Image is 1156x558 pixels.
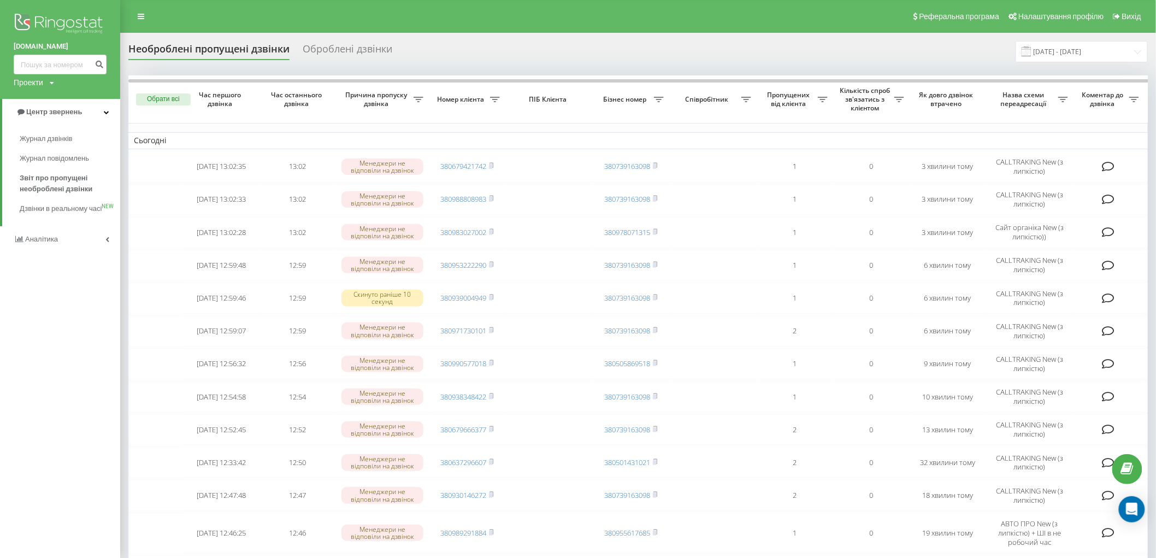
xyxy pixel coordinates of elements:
[910,381,986,412] td: 10 хвилин тому
[440,194,486,204] a: 380988808983
[259,283,336,313] td: 12:59
[183,349,259,379] td: [DATE] 12:56:32
[20,133,72,144] span: Журнал дзвінків
[259,447,336,478] td: 12:50
[2,99,120,125] a: Центр звернень
[440,457,486,467] a: 380637296607
[757,414,833,445] td: 2
[604,260,650,270] a: 380739163098
[833,480,910,510] td: 0
[910,151,986,182] td: 3 хвилини тому
[440,528,486,538] a: 380989291884
[918,91,977,108] span: Як довго дзвінок втрачено
[259,414,336,445] td: 12:52
[183,217,259,248] td: [DATE] 13:02:28
[20,203,102,214] span: Дзвінки в реальному часі
[268,91,327,108] span: Час останнього дзвінка
[910,480,986,510] td: 18 хвилин тому
[839,86,894,112] span: Кількість спроб зв'язатись з клієнтом
[183,447,259,478] td: [DATE] 12:33:42
[757,349,833,379] td: 1
[986,283,1074,313] td: CALLTRAKING New (з липкістю)
[183,250,259,280] td: [DATE] 12:59:48
[986,151,1074,182] td: CALLTRAKING New (з липкістю)
[20,199,120,219] a: Дзвінки в реальному часіNEW
[986,381,1074,412] td: CALLTRAKING New (з липкістю)
[604,161,650,171] a: 380739163098
[604,392,650,402] a: 380739163098
[14,77,43,88] div: Проекти
[136,93,191,105] button: Обрати всі
[341,224,423,240] div: Менеджери не відповіли на дзвінок
[986,414,1074,445] td: CALLTRAKING New (з липкістю)
[986,250,1074,280] td: CALLTRAKING New (з липкістю)
[341,322,423,339] div: Менеджери не відповіли на дзвінок
[986,480,1074,510] td: CALLTRAKING New (з липкістю)
[341,487,423,503] div: Менеджери не відповіли на дзвінок
[986,184,1074,215] td: CALLTRAKING New (з липкістю)
[440,425,486,434] a: 380679666377
[604,293,650,303] a: 380739163098
[604,326,650,336] a: 380739163098
[910,316,986,346] td: 6 хвилин тому
[25,235,58,243] span: Аналiтика
[341,158,423,175] div: Менеджери не відповіли на дзвінок
[604,359,650,368] a: 380505869518
[757,151,833,182] td: 1
[183,151,259,182] td: [DATE] 13:02:35
[183,414,259,445] td: [DATE] 12:52:45
[675,95,741,104] span: Співробітник
[833,447,910,478] td: 0
[440,293,486,303] a: 380939004949
[762,91,818,108] span: Пропущених від клієнта
[986,513,1074,553] td: АВТО ПРО New (з липкістю) + ШІ в не робочий час
[757,250,833,280] td: 1
[604,194,650,204] a: 380739163098
[20,153,89,164] span: Журнал повідомлень
[259,349,336,379] td: 12:56
[986,217,1074,248] td: Сайт органіка New (з липкістю))
[598,95,654,104] span: Бізнес номер
[26,108,82,116] span: Центр звернень
[833,349,910,379] td: 0
[757,447,833,478] td: 2
[341,191,423,208] div: Менеджери не відповіли на дзвінок
[183,513,259,553] td: [DATE] 12:46:25
[757,381,833,412] td: 1
[183,480,259,510] td: [DATE] 12:47:48
[183,184,259,215] td: [DATE] 13:02:33
[833,414,910,445] td: 0
[1119,496,1145,522] div: Open Intercom Messenger
[757,217,833,248] td: 1
[833,151,910,182] td: 0
[986,316,1074,346] td: CALLTRAKING New (з липкістю)
[910,217,986,248] td: 3 хвилини тому
[757,513,833,553] td: 1
[341,91,414,108] span: Причина пропуску дзвінка
[910,513,986,553] td: 19 хвилин тому
[757,480,833,510] td: 2
[910,349,986,379] td: 9 хвилин тому
[833,283,910,313] td: 0
[14,11,107,38] img: Ringostat logo
[440,161,486,171] a: 380679421742
[341,290,423,306] div: Скинуто раніше 10 секунд
[833,381,910,412] td: 0
[1122,12,1141,21] span: Вихід
[183,283,259,313] td: [DATE] 12:59:46
[259,513,336,553] td: 12:46
[910,184,986,215] td: 3 хвилини тому
[259,480,336,510] td: 12:47
[259,217,336,248] td: 13:02
[919,12,1000,21] span: Реферальна програма
[440,490,486,500] a: 380930146272
[259,250,336,280] td: 12:59
[604,490,650,500] a: 380739163098
[440,359,486,368] a: 380990577018
[604,528,650,538] a: 380955617685
[20,173,115,195] span: Звіт про пропущені необроблені дзвінки
[192,91,251,108] span: Час першого дзвінка
[910,250,986,280] td: 6 хвилин тому
[341,356,423,372] div: Менеджери не відповіли на дзвінок
[259,151,336,182] td: 13:02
